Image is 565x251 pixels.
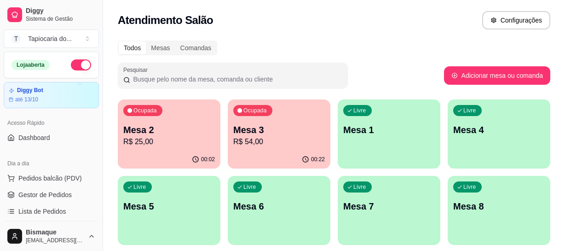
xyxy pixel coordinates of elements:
article: Diggy Bot [17,87,43,94]
p: R$ 25,00 [123,136,215,147]
a: Diggy Botaté 13/10 [4,82,99,108]
button: LivreMesa 4 [448,99,550,169]
div: Todos [119,41,146,54]
button: OcupadaMesa 3R$ 54,0000:22 [228,99,330,169]
p: Mesa 3 [233,123,325,136]
a: Salão / Mesas [4,221,99,235]
div: Tapiocaria do ... [28,34,72,43]
p: 00:02 [201,156,215,163]
span: Gestor de Pedidos [18,190,72,199]
p: Mesa 4 [453,123,545,136]
label: Pesquisar [123,66,151,74]
p: Mesa 6 [233,200,325,213]
input: Pesquisar [130,75,342,84]
p: Ocupada [133,107,157,114]
button: LivreMesa 1 [338,99,440,169]
div: Acesso Rápido [4,116,99,130]
p: Mesa 5 [123,200,215,213]
a: DiggySistema de Gestão [4,4,99,26]
span: Dashboard [18,133,50,142]
span: T [12,34,21,43]
a: Gestor de Pedidos [4,187,99,202]
button: Adicionar mesa ou comanda [444,66,550,85]
div: Mesas [146,41,175,54]
span: Bismaque [26,228,84,237]
button: Bismaque[EMAIL_ADDRESS][DOMAIN_NAME] [4,225,99,247]
p: Mesa 7 [343,200,435,213]
p: Livre [133,183,146,191]
button: LivreMesa 6 [228,176,330,245]
button: LivreMesa 7 [338,176,440,245]
a: Dashboard [4,130,99,145]
div: Dia a dia [4,156,99,171]
h2: Atendimento Salão [118,13,213,28]
p: Livre [463,107,476,114]
span: Sistema de Gestão [26,15,95,23]
button: LivreMesa 8 [448,176,550,245]
p: 00:22 [311,156,325,163]
p: Mesa 2 [123,123,215,136]
span: Pedidos balcão (PDV) [18,174,82,183]
button: Pedidos balcão (PDV) [4,171,99,186]
p: Livre [353,107,366,114]
p: Mesa 8 [453,200,545,213]
div: Comandas [175,41,217,54]
button: Alterar Status [71,59,91,70]
button: LivreMesa 5 [118,176,220,245]
p: Livre [463,183,476,191]
p: Livre [353,183,366,191]
a: Lista de Pedidos [4,204,99,219]
p: Mesa 1 [343,123,435,136]
article: até 13/10 [15,96,38,103]
span: [EMAIL_ADDRESS][DOMAIN_NAME] [26,237,84,244]
button: Select a team [4,29,99,48]
span: Lista de Pedidos [18,207,66,216]
p: Ocupada [243,107,267,114]
span: Diggy [26,7,95,15]
div: Loja aberta [12,60,50,70]
button: Configurações [482,11,550,29]
p: Livre [243,183,256,191]
button: OcupadaMesa 2R$ 25,0000:02 [118,99,220,169]
p: R$ 54,00 [233,136,325,147]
